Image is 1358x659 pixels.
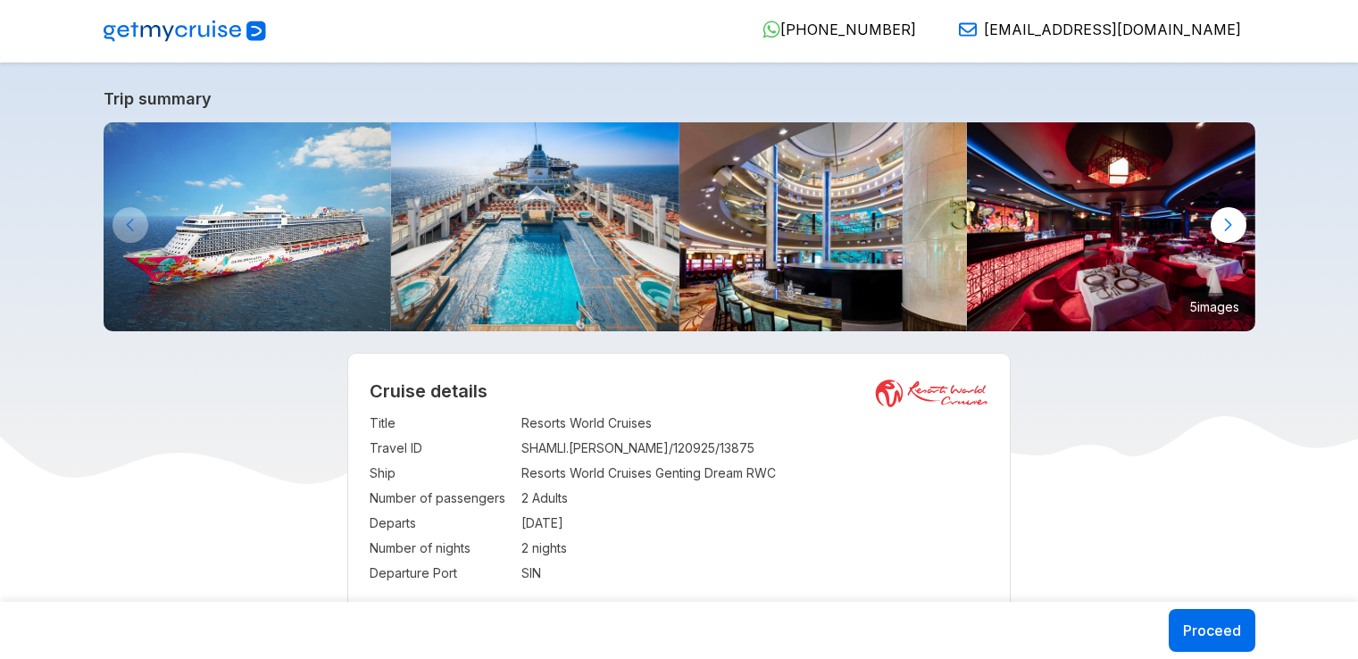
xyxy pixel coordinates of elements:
td: SHAMLI.[PERSON_NAME]/120925/13875 [521,436,988,461]
span: [EMAIL_ADDRESS][DOMAIN_NAME] [984,21,1241,38]
td: : [512,411,521,436]
td: Ship [370,461,512,486]
td: : [512,511,521,536]
button: Proceed [1169,609,1255,652]
td: 2 Adults [521,486,988,511]
td: [DATE] [521,511,988,536]
td: 2 nights [521,536,988,561]
td: Departs [370,511,512,536]
td: Number of passengers [370,486,512,511]
td: : [512,561,521,586]
td: Resorts World Cruises Genting Dream RWC [521,461,988,486]
a: Trip summary [104,89,1255,108]
td: Departure Port [370,561,512,586]
h2: Cruise details [370,380,988,402]
img: WhatsApp [762,21,780,38]
td: : [512,436,521,461]
small: 5 images [1183,293,1246,320]
td: : [512,536,521,561]
img: Email [959,21,977,38]
img: GentingDreambyResortsWorldCruises-KlookIndia.jpg [104,122,392,331]
span: [PHONE_NUMBER] [780,21,916,38]
td: : [512,486,521,511]
td: Travel ID [370,436,512,461]
td: Title [370,411,512,436]
td: SIN [521,561,988,586]
img: 16.jpg [967,122,1255,331]
img: Main-Pool-800x533.jpg [391,122,679,331]
img: 4.jpg [679,122,968,331]
a: [EMAIL_ADDRESS][DOMAIN_NAME] [945,21,1241,38]
td: : [512,461,521,486]
td: Number of nights [370,536,512,561]
td: Resorts World Cruises [521,411,988,436]
a: [PHONE_NUMBER] [748,21,916,38]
